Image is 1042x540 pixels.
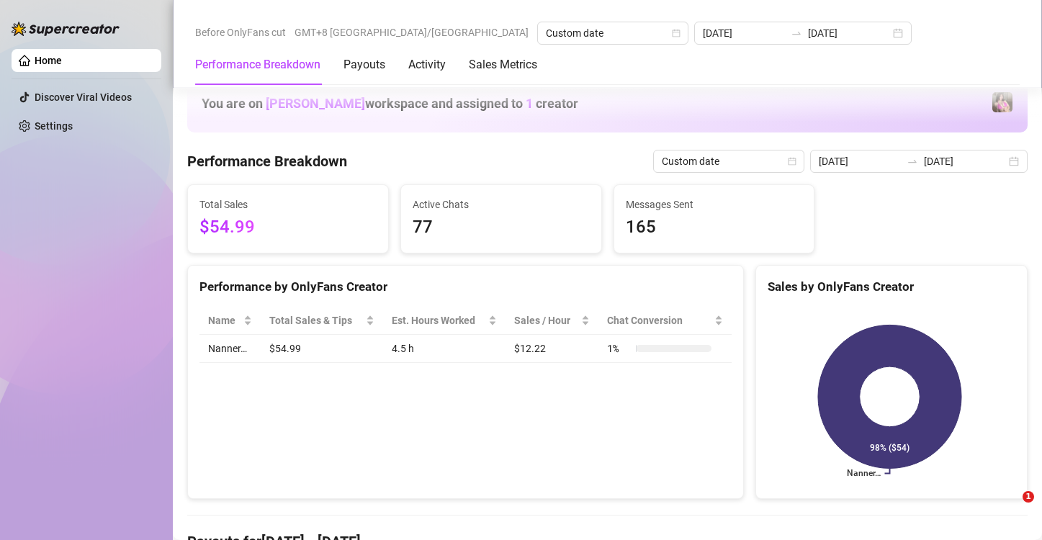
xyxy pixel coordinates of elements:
[598,307,732,335] th: Chat Conversion
[546,22,680,44] span: Custom date
[506,335,598,363] td: $12.22
[195,56,320,73] div: Performance Breakdown
[295,22,529,43] span: GMT+8 [GEOGRAPHIC_DATA]/[GEOGRAPHIC_DATA]
[514,312,578,328] span: Sales / Hour
[808,25,890,41] input: End date
[791,27,802,39] span: swap-right
[343,56,385,73] div: Payouts
[202,96,578,112] h1: You are on workspace and assigned to creator
[195,22,286,43] span: Before OnlyFans cut
[392,312,485,328] div: Est. Hours Worked
[768,277,1015,297] div: Sales by OnlyFans Creator
[992,92,1012,112] img: Nanner
[907,156,918,167] span: swap-right
[1023,491,1034,503] span: 1
[413,214,590,241] span: 77
[266,96,365,111] span: [PERSON_NAME]
[469,56,537,73] div: Sales Metrics
[199,277,732,297] div: Performance by OnlyFans Creator
[187,151,347,171] h4: Performance Breakdown
[261,335,382,363] td: $54.99
[846,469,880,479] text: Nanner…
[819,153,901,169] input: Start date
[383,335,506,363] td: 4.5 h
[199,214,377,241] span: $54.99
[413,197,590,212] span: Active Chats
[662,150,796,172] span: Custom date
[506,307,598,335] th: Sales / Hour
[791,27,802,39] span: to
[607,341,630,356] span: 1 %
[261,307,382,335] th: Total Sales & Tips
[269,312,362,328] span: Total Sales & Tips
[788,157,796,166] span: calendar
[907,156,918,167] span: to
[35,55,62,66] a: Home
[199,307,261,335] th: Name
[12,22,120,36] img: logo-BBDzfeDw.svg
[672,29,681,37] span: calendar
[607,312,711,328] span: Chat Conversion
[526,96,533,111] span: 1
[408,56,446,73] div: Activity
[703,25,785,41] input: Start date
[626,214,803,241] span: 165
[35,120,73,132] a: Settings
[993,491,1028,526] iframe: Intercom live chat
[208,312,241,328] span: Name
[35,91,132,103] a: Discover Viral Videos
[626,197,803,212] span: Messages Sent
[199,197,377,212] span: Total Sales
[199,335,261,363] td: Nanner…
[924,153,1006,169] input: End date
